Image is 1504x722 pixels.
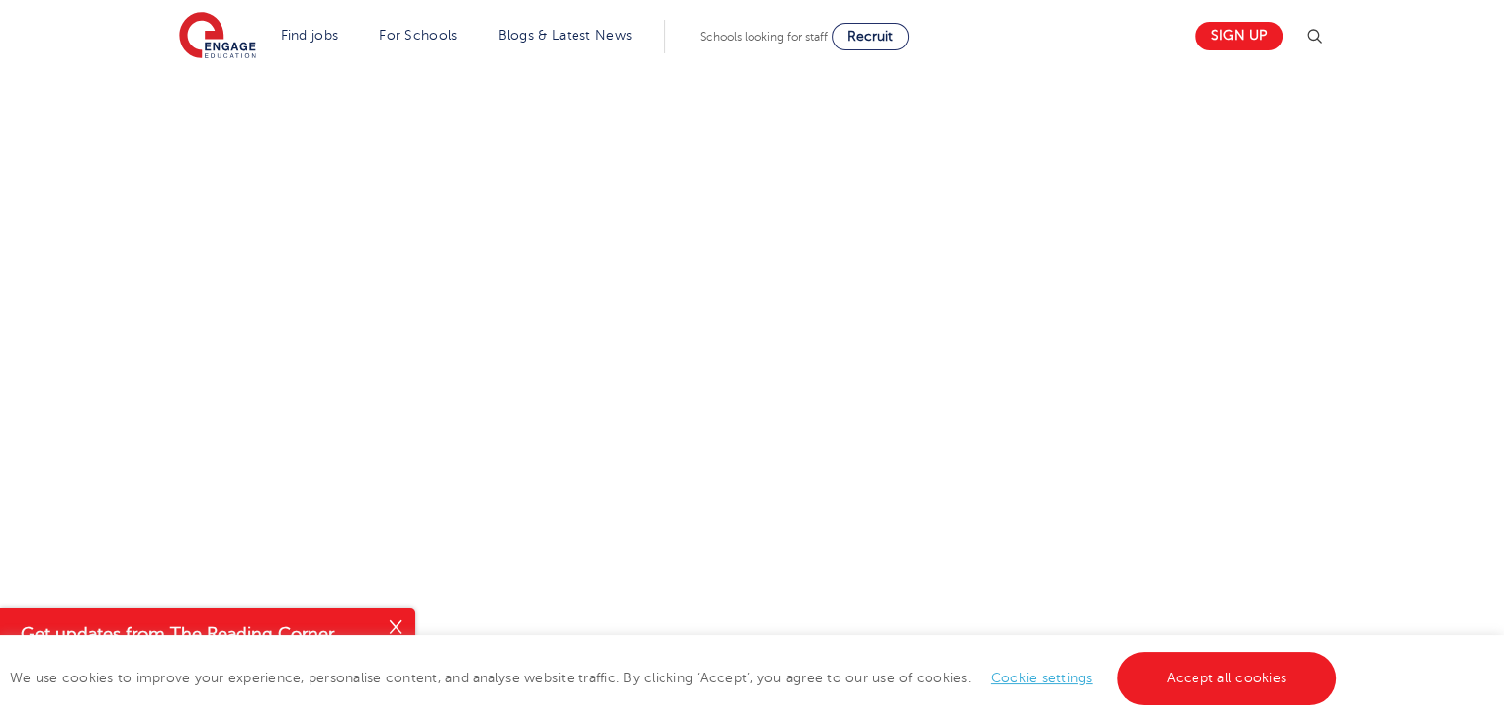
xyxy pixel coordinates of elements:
span: We use cookies to improve your experience, personalise content, and analyse website traffic. By c... [10,671,1341,685]
a: Cookie settings [991,671,1093,685]
span: Recruit [847,29,893,44]
button: Close [376,608,415,648]
a: Find jobs [281,28,339,43]
a: Recruit [832,23,909,50]
a: Blogs & Latest News [498,28,633,43]
img: Engage Education [179,12,256,61]
h4: Get updates from The Reading Corner [21,622,374,647]
a: Sign up [1195,22,1283,50]
span: Schools looking for staff [700,30,828,44]
a: For Schools [379,28,457,43]
a: Accept all cookies [1117,652,1337,705]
